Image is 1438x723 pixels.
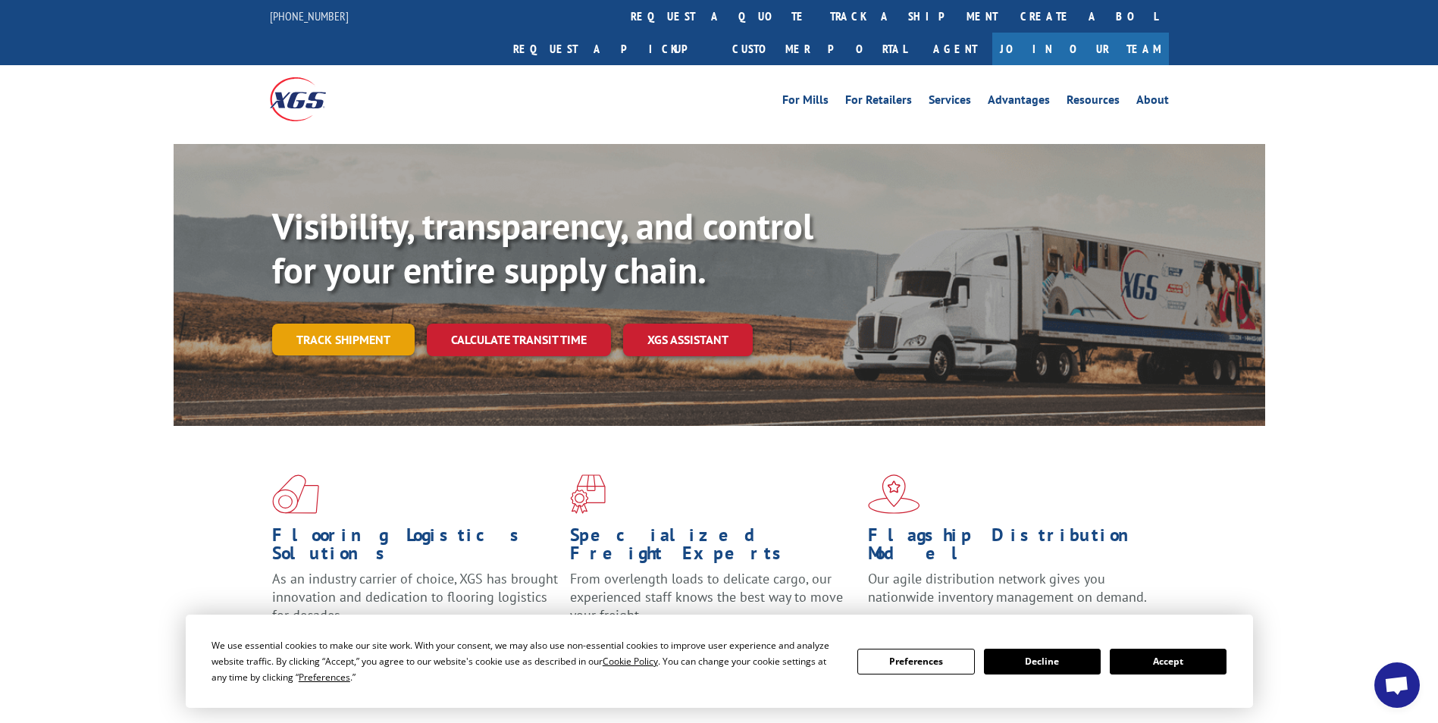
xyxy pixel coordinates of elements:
h1: Flooring Logistics Solutions [272,526,559,570]
button: Preferences [857,649,974,674]
img: xgs-icon-flagship-distribution-model-red [868,474,920,514]
a: Join Our Team [992,33,1169,65]
a: Calculate transit time [427,324,611,356]
img: xgs-icon-total-supply-chain-intelligence-red [272,474,319,514]
a: For Retailers [845,94,912,111]
a: Customer Portal [721,33,918,65]
a: Advantages [988,94,1050,111]
b: Visibility, transparency, and control for your entire supply chain. [272,202,813,293]
a: Agent [918,33,992,65]
a: About [1136,94,1169,111]
span: Preferences [299,671,350,684]
div: Cookie Consent Prompt [186,615,1253,708]
span: Our agile distribution network gives you nationwide inventory management on demand. [868,570,1147,606]
a: Request a pickup [502,33,721,65]
a: Services [929,94,971,111]
a: XGS ASSISTANT [623,324,753,356]
h1: Flagship Distribution Model [868,526,1154,570]
a: [PHONE_NUMBER] [270,8,349,23]
span: Cookie Policy [603,655,658,668]
a: Resources [1067,94,1120,111]
button: Accept [1110,649,1227,674]
a: For Mills [782,94,829,111]
h1: Specialized Freight Experts [570,526,857,570]
a: Track shipment [272,324,415,355]
div: Open chat [1374,662,1420,708]
div: We use essential cookies to make our site work. With your consent, we may also use non-essential ... [211,637,839,685]
p: From overlength loads to delicate cargo, our experienced staff knows the best way to move your fr... [570,570,857,637]
img: xgs-icon-focused-on-flooring-red [570,474,606,514]
button: Decline [984,649,1101,674]
span: As an industry carrier of choice, XGS has brought innovation and dedication to flooring logistics... [272,570,558,624]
